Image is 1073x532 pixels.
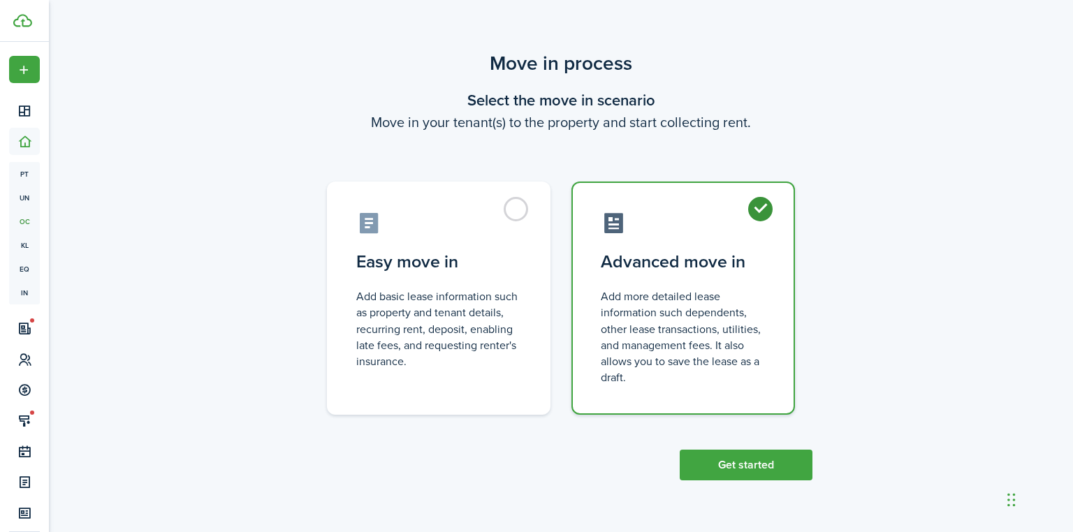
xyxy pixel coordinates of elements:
a: kl [9,233,40,257]
iframe: Chat Widget [1003,465,1073,532]
button: Get started [680,450,812,480]
a: oc [9,209,40,233]
control-radio-card-title: Easy move in [356,249,521,274]
button: Open menu [9,56,40,83]
div: Drag [1007,479,1016,521]
control-radio-card-description: Add basic lease information such as property and tenant details, recurring rent, deposit, enablin... [356,288,521,369]
a: pt [9,162,40,186]
a: in [9,281,40,304]
wizard-step-header-description: Move in your tenant(s) to the property and start collecting rent. [309,112,812,133]
control-radio-card-title: Advanced move in [601,249,766,274]
wizard-step-header-title: Select the move in scenario [309,89,812,112]
a: eq [9,257,40,281]
a: un [9,186,40,209]
scenario-title: Move in process [309,49,812,78]
img: TenantCloud [13,14,32,27]
control-radio-card-description: Add more detailed lease information such dependents, other lease transactions, utilities, and man... [601,288,766,385]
